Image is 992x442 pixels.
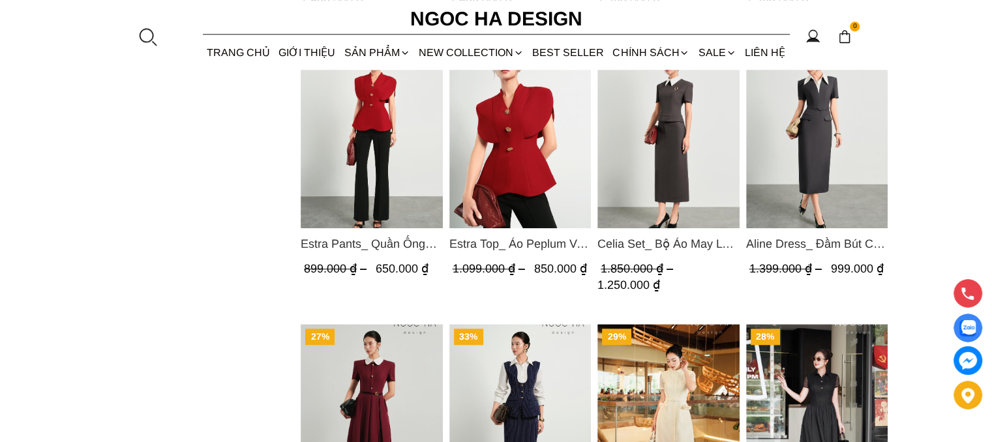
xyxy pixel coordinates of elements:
span: Estra Top_ Áo Peplum Vai Choàng Màu Đỏ A1092 [449,235,591,253]
span: 1.099.000 ₫ [452,262,528,275]
a: Link to Estra Pants_ Quần Ống Đứng Loe Nhẹ Q070 [301,235,443,253]
span: 899.000 ₫ [304,262,370,275]
a: Link to Estra Top_ Áo Peplum Vai Choàng Màu Đỏ A1092 [449,235,591,253]
span: 1.399.000 ₫ [749,262,824,275]
span: 1.250.000 ₫ [597,278,660,291]
span: 850.000 ₫ [534,262,586,275]
a: TRANG CHỦ [203,35,275,70]
a: SALE [694,35,740,70]
img: Celia Set_ Bộ Áo May Ly Gấu Cổ Trắng Mix Chân Váy Bút Chì Màu Ghi BJ148 [597,39,740,228]
a: messenger [954,346,982,375]
a: BEST SELLER [528,35,609,70]
a: Display image [954,314,982,342]
span: 999.000 ₫ [830,262,883,275]
a: Product image - Estra Pants_ Quần Ống Đứng Loe Nhẹ Q070 [301,39,443,228]
img: img-CART-ICON-ksit0nf1 [837,29,852,44]
img: Display image [959,320,976,336]
img: Estra Pants_ Quần Ống Đứng Loe Nhẹ Q070 [301,39,443,228]
div: Chính sách [609,35,694,70]
img: Aline Dress_ Đầm Bút Chì Màu Ghi Mix Cổ Trắng D1014 [745,39,888,228]
div: SẢN PHẨM [340,35,414,70]
span: 650.000 ₫ [376,262,428,275]
a: LIÊN HỆ [740,35,789,70]
span: 0 [850,22,860,32]
span: 1.850.000 ₫ [601,262,676,275]
a: Ngoc Ha Design [398,3,594,35]
a: Product image - Celia Set_ Bộ Áo May Ly Gấu Cổ Trắng Mix Chân Váy Bút Chì Màu Ghi BJ148 [597,39,740,228]
span: Aline Dress_ Đầm Bút Chì Màu Ghi Mix Cổ Trắng D1014 [745,235,888,253]
a: NEW COLLECTION [414,35,528,70]
span: Estra Pants_ Quần Ống Đứng Loe Nhẹ Q070 [301,235,443,253]
img: Estra Top_ Áo Peplum Vai Choàng Màu Đỏ A1092 [449,39,591,228]
a: GIỚI THIỆU [275,35,340,70]
a: Link to Celia Set_ Bộ Áo May Ly Gấu Cổ Trắng Mix Chân Váy Bút Chì Màu Ghi BJ148 [597,235,740,253]
span: Celia Set_ Bộ Áo May Ly Gấu Cổ Trắng Mix Chân Váy Bút Chì Màu Ghi BJ148 [597,235,740,253]
a: Product image - Aline Dress_ Đầm Bút Chì Màu Ghi Mix Cổ Trắng D1014 [745,39,888,228]
a: Link to Aline Dress_ Đầm Bút Chì Màu Ghi Mix Cổ Trắng D1014 [745,235,888,253]
a: Product image - Estra Top_ Áo Peplum Vai Choàng Màu Đỏ A1092 [449,39,591,228]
